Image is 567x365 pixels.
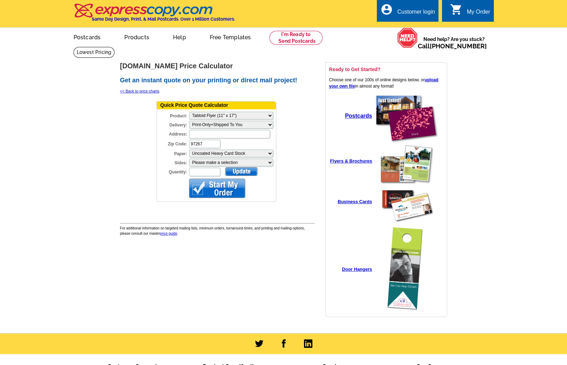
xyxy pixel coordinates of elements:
a: account_circle Customer login [380,8,435,16]
a: Same Day Design, Print, & Mail Postcards. Over 1 Million Customers. [74,8,235,22]
a: [PHONE_NUMBER] [430,42,487,50]
a: Postcards [345,114,372,119]
label: Quantity: [157,167,188,175]
label: Paper: [157,149,188,157]
a: Help [162,28,197,45]
label: Sides: [157,158,188,166]
img: create a business card [379,187,435,223]
a: << Back to price charts [120,89,160,93]
span: For additional information on targeted mailing lists, minimum orders, turnaround times, and print... [120,226,305,235]
i: shopping_cart [450,3,463,16]
img: help [397,28,418,48]
img: create a flyer [380,145,433,184]
label: Zip Code: [157,139,188,147]
div: Quick Price Quote Calculator [157,102,276,109]
label: Delivery: [157,120,188,128]
a: Door Hangers [342,267,372,272]
a: upload your own file [329,77,438,89]
a: Products [113,28,160,45]
a: create a postcard online [373,140,440,145]
a: Business Cards [338,199,372,204]
label: Address: [157,129,188,137]
span: Need help? Are you stuck? [418,36,490,50]
div: My Order [467,9,490,19]
a: create a door hanger online [385,308,429,313]
strong: Flyers & Brochures [330,158,372,164]
span: Call [418,42,487,50]
p: Choose one of our 100s of online designs below, or in almost any format! [329,77,443,89]
a: create a business card online [377,221,436,226]
a: Flyers & Brochures [330,159,372,164]
h3: Ready to Get Started? [329,66,443,73]
h1: [DOMAIN_NAME] Price Calculator [120,62,315,70]
img: create a postcard [375,95,438,144]
h4: Same Day Design, Print, & Mail Postcards. Over 1 Million Customers. [92,16,235,22]
img: create a door hanger [387,226,427,312]
a: price guide [160,232,177,235]
div: Customer login [397,9,435,19]
h2: Get an instant quote on your printing or direct mail project! [120,77,315,84]
strong: Postcards [345,113,372,119]
label: Product: [157,111,188,119]
a: Free Templates [199,28,262,45]
a: shopping_cart My Order [450,8,490,16]
a: create a flyer online [379,180,435,185]
i: account_circle [380,3,393,16]
a: Postcards [62,28,112,45]
iframe: LiveChat chat widget [427,202,567,365]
